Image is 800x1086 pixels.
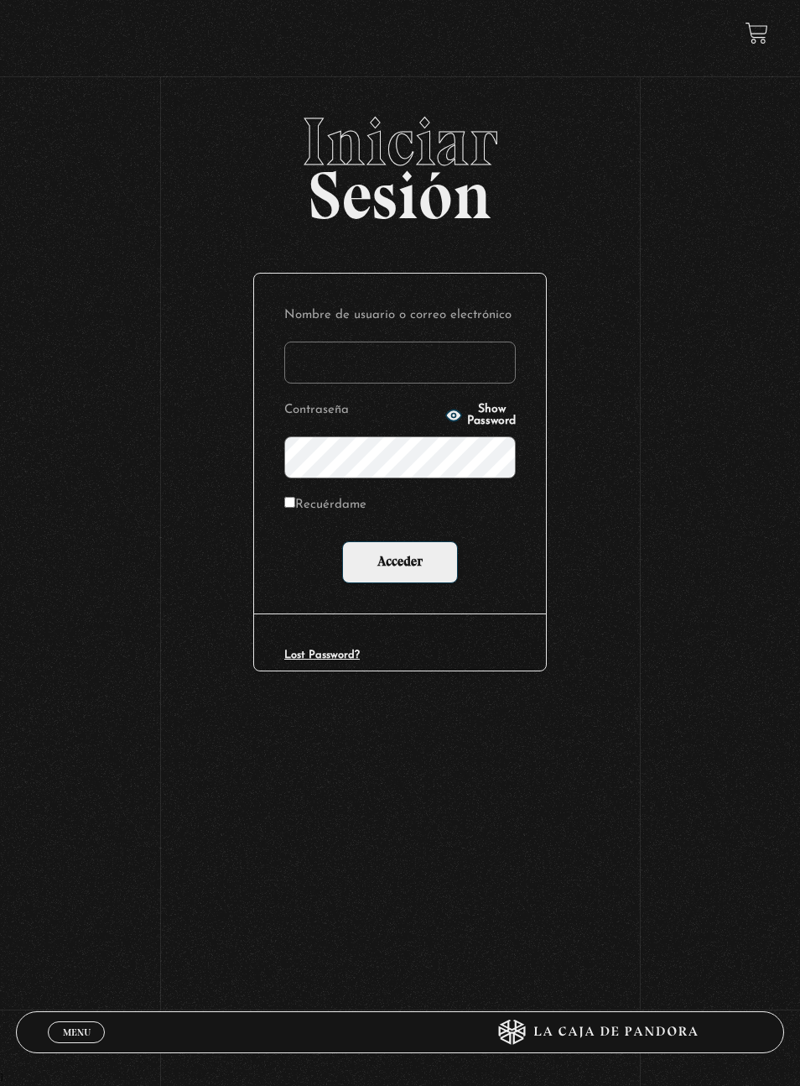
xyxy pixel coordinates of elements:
[284,650,360,660] a: Lost Password?
[342,541,458,583] input: Acceder
[745,22,768,44] a: View your shopping cart
[284,304,516,328] label: Nombre de usuario o correo electrónico
[445,404,516,427] button: Show Password
[284,493,366,518] label: Recuérdame
[467,404,516,427] span: Show Password
[284,497,295,508] input: Recuérdame
[284,399,440,423] label: Contraseña
[57,1042,96,1053] span: Cerrar
[16,108,784,216] h2: Sesión
[63,1027,91,1037] span: Menu
[16,108,784,175] span: Iniciar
